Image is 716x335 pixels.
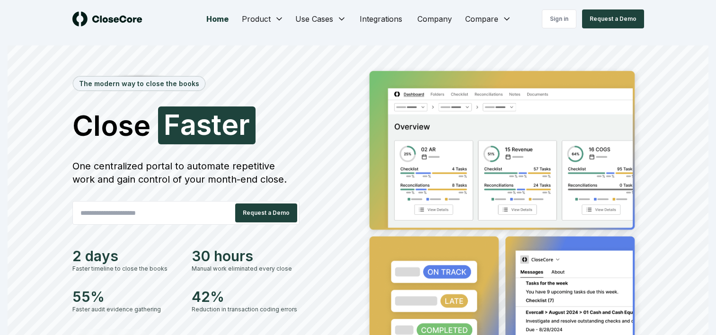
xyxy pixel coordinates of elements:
a: Sign in [542,9,576,28]
span: a [180,110,196,139]
span: s [196,110,212,139]
span: Use Cases [295,13,333,25]
button: Request a Demo [582,9,644,28]
div: The modern way to close the books [73,77,205,90]
div: One centralized portal to automate repetitive work and gain control of your month-end close. [72,159,300,186]
span: F [164,110,180,139]
span: e [221,110,239,139]
button: Use Cases [290,9,352,28]
button: Compare [460,9,517,28]
div: 30 hours [192,247,300,264]
div: 2 days [72,247,180,264]
div: 42% [192,288,300,305]
button: Request a Demo [235,203,297,222]
div: 55% [72,288,180,305]
a: Integrations [352,9,410,28]
a: Company [410,9,460,28]
div: Faster timeline to close the books [72,264,180,273]
div: Manual work eliminated every close [192,264,300,273]
button: Product [236,9,290,28]
a: Home [199,9,236,28]
div: Faster audit evidence gathering [72,305,180,314]
img: logo [72,11,142,26]
span: Compare [465,13,498,25]
span: Product [242,13,271,25]
span: r [239,110,250,139]
div: Reduction in transaction coding errors [192,305,300,314]
span: t [212,110,221,139]
span: Close [72,111,150,140]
